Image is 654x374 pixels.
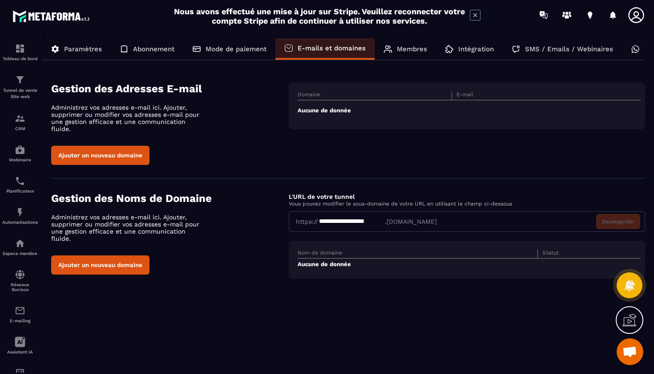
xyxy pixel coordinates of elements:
a: automationsautomationsAutomatisations [2,200,38,231]
p: CRM [2,126,38,131]
img: social-network [15,269,25,280]
p: E-mailing [2,318,38,323]
td: Aucune de donnée [298,100,641,121]
div: Ouvrir le chat [617,338,643,365]
a: formationformationCRM [2,107,38,138]
a: schedulerschedulerPlanificateur [2,169,38,200]
p: SMS / Emails / Webinaires [525,45,613,53]
img: automations [15,207,25,218]
a: emailemailE-mailing [2,299,38,330]
img: formation [15,43,25,54]
div: > [42,30,645,292]
button: Ajouter un nouveau domaine [51,146,149,165]
p: Administrez vos adresses e-mail ici. Ajouter, supprimer ou modifier vos adresses e-mail pour une ... [51,104,207,132]
p: Espace membre [2,251,38,256]
a: Assistant IA [2,330,38,361]
label: L'URL de votre tunnel [289,193,355,200]
a: social-networksocial-networkRéseaux Sociaux [2,263,38,299]
button: Ajouter un nouveau domaine [51,255,149,275]
a: automationsautomationsEspace membre [2,231,38,263]
img: automations [15,238,25,249]
img: email [15,305,25,316]
h4: Gestion des Adresses E-mail [51,82,289,95]
p: Vous pouvez modifier le sous-domaine de votre URL en utilisant le champ ci-dessous [289,201,645,207]
p: Assistant IA [2,349,38,354]
p: Automatisations [2,220,38,225]
img: scheduler [15,176,25,186]
th: Nom de domaine [298,250,538,259]
img: formation [15,74,25,85]
h4: Gestion des Noms de Domaine [51,192,289,205]
p: Membres [397,45,427,53]
p: Abonnement [133,45,174,53]
p: E-mails et domaines [298,44,366,52]
p: Mode de paiement [206,45,266,53]
a: automationsautomationsWebinaire [2,138,38,169]
p: Paramètres [64,45,102,53]
p: Administrez vos adresses e-mail ici. Ajouter, supprimer ou modifier vos adresses e-mail pour une ... [51,214,207,242]
img: formation [15,113,25,124]
td: Aucune de donnée [298,259,641,270]
p: Réseaux Sociaux [2,282,38,292]
p: Webinaire [2,157,38,162]
th: E-mail [452,91,606,100]
p: Intégration [458,45,494,53]
a: formationformationTunnel de vente Site web [2,68,38,107]
p: Tableau de bord [2,56,38,61]
img: logo [12,8,93,25]
a: formationformationTableau de bord [2,37,38,68]
th: Statut [538,250,624,259]
th: Domaine [298,91,452,100]
img: automations [15,144,25,155]
h2: Nous avons effectué une mise à jour sur Stripe. Veuillez reconnecter votre compte Stripe afin de ... [174,7,465,25]
p: Tunnel de vente Site web [2,87,38,100]
p: Planificateur [2,189,38,193]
